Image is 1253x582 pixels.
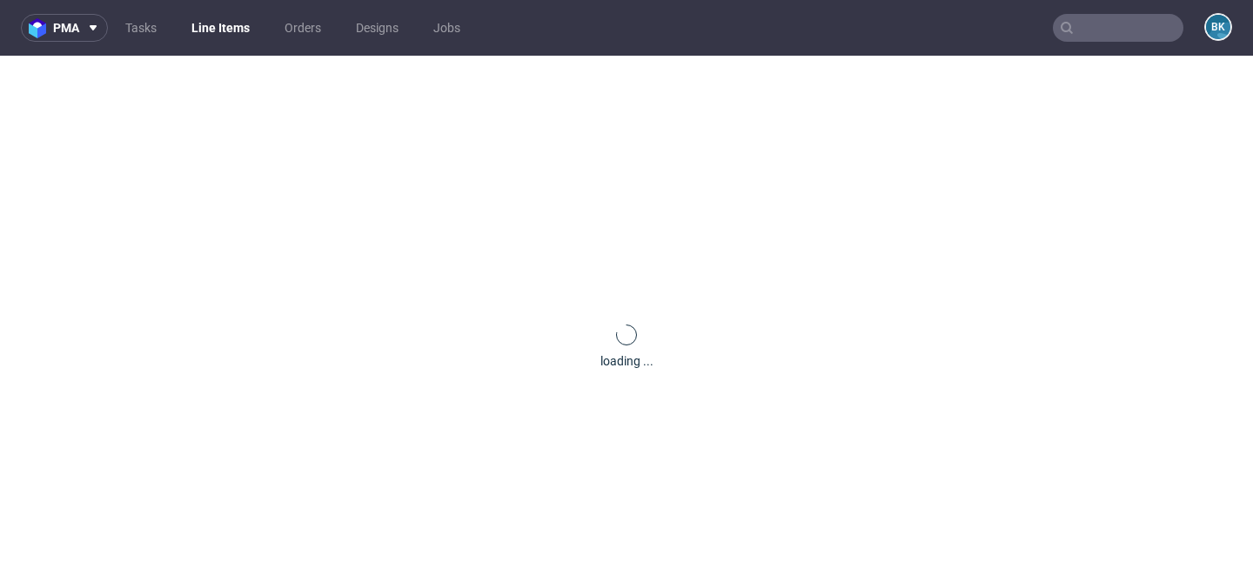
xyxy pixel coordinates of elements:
[600,352,653,370] div: loading ...
[423,14,471,42] a: Jobs
[274,14,332,42] a: Orders
[1206,15,1230,39] figcaption: BK
[29,18,53,38] img: logo
[345,14,409,42] a: Designs
[115,14,167,42] a: Tasks
[21,14,108,42] button: pma
[181,14,260,42] a: Line Items
[53,22,79,34] span: pma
